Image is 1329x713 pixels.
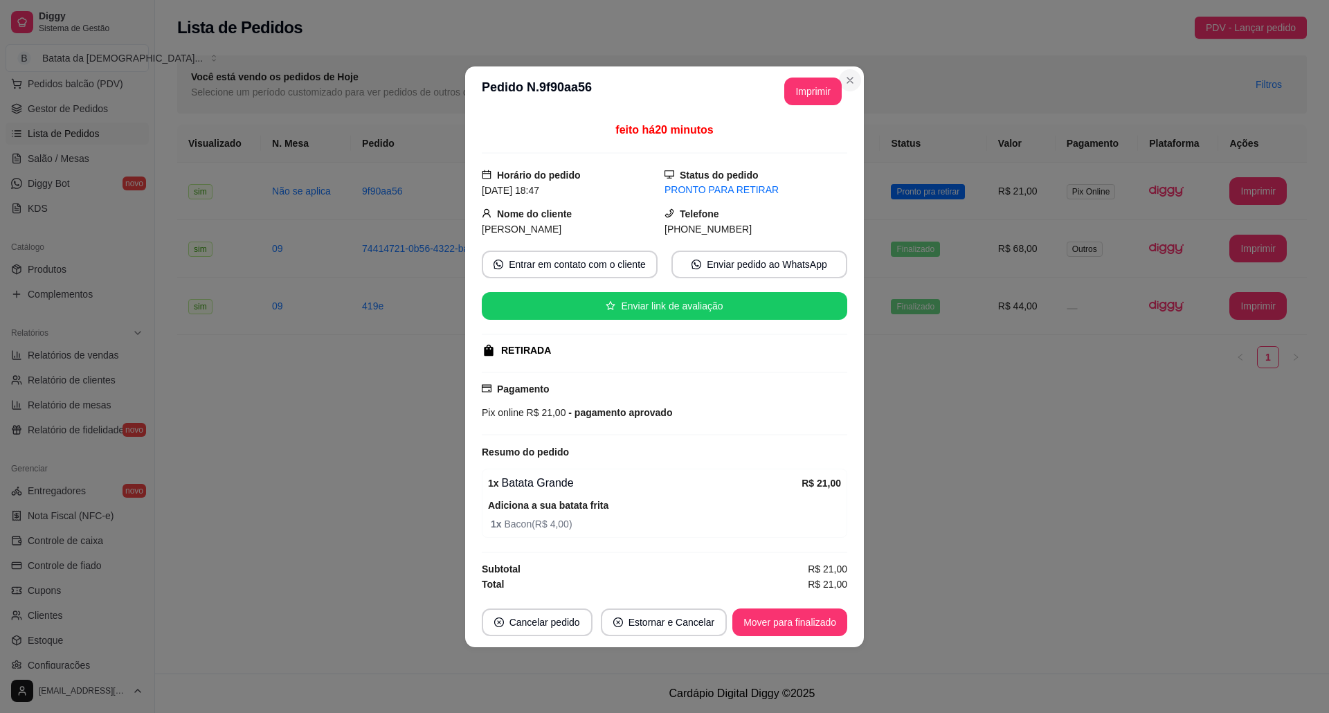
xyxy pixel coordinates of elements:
button: whats-appEntrar em contato com o cliente [482,251,658,278]
span: [DATE] 18:47 [482,185,539,196]
span: [PERSON_NAME] [482,224,561,235]
span: [PHONE_NUMBER] [664,224,752,235]
h3: Pedido N. 9f90aa56 [482,78,592,105]
strong: Nome do cliente [497,208,572,219]
span: close-circle [613,617,623,627]
span: Bacon ( R$ 4,00 ) [491,516,841,532]
button: close-circleEstornar e Cancelar [601,608,727,636]
strong: Horário do pedido [497,170,581,181]
button: starEnviar link de avaliação [482,292,847,320]
button: Close [839,69,861,91]
button: Mover para finalizado [732,608,847,636]
strong: Subtotal [482,563,521,575]
span: R$ 21,00 [524,407,566,418]
span: star [606,301,615,311]
strong: Total [482,579,504,590]
strong: Pagamento [497,383,549,395]
span: feito há 20 minutos [615,124,713,136]
strong: Resumo do pedido [482,446,569,458]
strong: Status do pedido [680,170,759,181]
span: user [482,208,491,218]
div: RETIRADA [501,343,551,358]
button: whats-appEnviar pedido ao WhatsApp [671,251,847,278]
strong: R$ 21,00 [802,478,841,489]
span: credit-card [482,383,491,393]
span: calendar [482,170,491,179]
span: close-circle [494,617,504,627]
span: - pagamento aprovado [566,407,672,418]
strong: 1 x [491,518,504,530]
div: PRONTO PARA RETIRAR [664,183,847,197]
button: Imprimir [784,78,842,105]
strong: 1 x [488,478,499,489]
span: phone [664,208,674,218]
span: Pix online [482,407,524,418]
span: whats-app [691,260,701,269]
span: whats-app [494,260,503,269]
span: desktop [664,170,674,179]
span: R$ 21,00 [808,561,847,577]
strong: Adiciona a sua batata frita [488,500,608,511]
div: Batata Grande [488,475,802,491]
span: R$ 21,00 [808,577,847,592]
button: close-circleCancelar pedido [482,608,593,636]
strong: Telefone [680,208,719,219]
